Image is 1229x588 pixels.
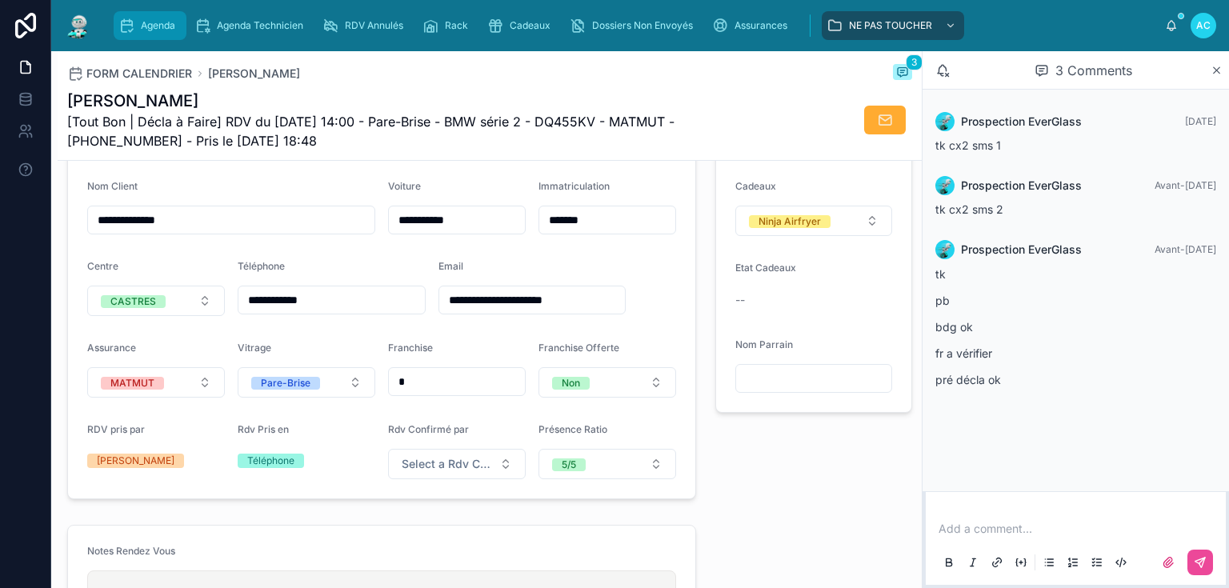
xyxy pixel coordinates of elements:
div: Ninja Airfryer [759,215,821,228]
p: fr a vérifier [935,345,1216,362]
span: Assurances [735,19,787,32]
span: Voiture [388,180,421,192]
div: [PERSON_NAME] [97,454,174,468]
span: Immatriculation [538,180,610,192]
a: NE PAS TOUCHER [822,11,964,40]
span: Téléphone [238,260,285,272]
span: NE PAS TOUCHER [849,19,932,32]
div: scrollable content [106,8,1165,43]
span: Prospection EverGlass [961,114,1082,130]
button: Select Button [87,367,225,398]
span: AC [1196,19,1211,32]
button: Select Button [87,286,225,316]
span: RDV Annulés [345,19,403,32]
span: Rdv Confirmé par [388,423,469,435]
span: Centre [87,260,118,272]
a: Rack [418,11,479,40]
span: FORM CALENDRIER [86,66,192,82]
span: Rdv Pris en [238,423,289,435]
span: Etat Cadeaux [735,262,796,274]
span: Vitrage [238,342,271,354]
p: pré décla ok [935,371,1216,388]
span: Prospection EverGlass [961,242,1082,258]
span: Cadeaux [735,180,776,192]
button: 3 [893,64,912,83]
a: Dossiers Non Envoyés [565,11,704,40]
p: pb [935,292,1216,309]
span: Assurance [87,342,136,354]
span: Nom Client [87,180,138,192]
span: [Tout Bon | Décla à Faire] RDV du [DATE] 14:00 - Pare-Brise - BMW série 2 - DQ455KV - MATMUT - [P... [67,112,792,150]
div: Non [562,377,580,390]
a: Agenda [114,11,186,40]
span: tk cx2 sms 2 [935,202,1003,216]
button: Select Button [388,449,526,479]
span: 3 Comments [1055,61,1132,80]
button: Select Button [735,206,892,236]
span: Franchise Offerte [538,342,619,354]
button: Select Button [538,367,676,398]
div: 5/5 [562,458,576,471]
span: Cadeaux [510,19,550,32]
span: Notes Rendez Vous [87,545,175,557]
span: -- [735,292,745,308]
p: bdg ok [935,318,1216,335]
span: Avant-[DATE] [1155,179,1216,191]
h1: [PERSON_NAME] [67,90,792,112]
span: 3 [906,54,923,70]
span: Agenda Technicien [217,19,303,32]
p: tk [935,266,1216,282]
a: RDV Annulés [318,11,414,40]
span: Prospection EverGlass [961,178,1082,194]
span: Dossiers Non Envoyés [592,19,693,32]
img: App logo [64,13,93,38]
span: tk cx2 sms 1 [935,138,1001,152]
a: Assurances [707,11,799,40]
a: Cadeaux [482,11,562,40]
span: Rack [445,19,468,32]
span: Nom Parrain [735,338,793,350]
div: MATMUT [110,377,154,390]
div: Téléphone [247,454,294,468]
span: RDV pris par [87,423,145,435]
span: Agenda [141,19,175,32]
a: FORM CALENDRIER [67,66,192,82]
div: Pare-Brise [261,377,310,390]
button: Select Button [538,449,676,479]
span: Présence Ratio [538,423,607,435]
span: Franchise [388,342,433,354]
span: Select a Rdv Confirmé par [402,456,493,472]
a: [PERSON_NAME] [208,66,300,82]
a: Agenda Technicien [190,11,314,40]
span: [DATE] [1185,115,1216,127]
span: Avant-[DATE] [1155,243,1216,255]
div: CASTRES [110,295,156,308]
button: Select Button [238,367,375,398]
span: Email [438,260,463,272]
